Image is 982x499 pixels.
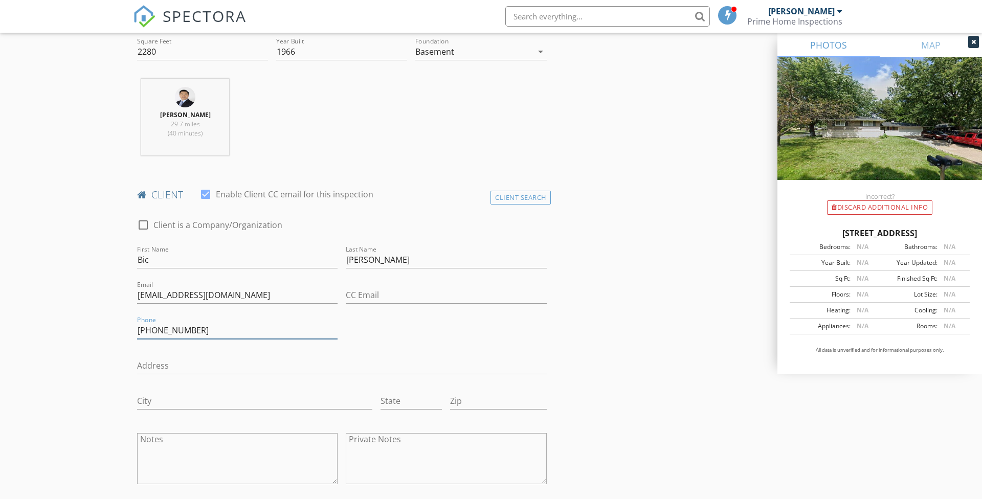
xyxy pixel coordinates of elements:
[880,258,938,267] div: Year Updated:
[857,306,868,314] span: N/A
[857,290,868,299] span: N/A
[857,242,868,251] span: N/A
[747,16,842,27] div: Prime Home Inspections
[171,120,200,128] span: 29.7 miles
[857,274,868,283] span: N/A
[944,258,955,267] span: N/A
[880,242,938,252] div: Bathrooms:
[153,220,282,230] label: Client is a Company/Organization
[777,192,982,200] div: Incorrect?
[944,290,955,299] span: N/A
[944,306,955,314] span: N/A
[534,46,547,58] i: arrow_drop_down
[490,191,551,205] div: Client Search
[175,87,195,107] img: received_255297795485096_original.jpeg
[415,47,454,56] div: Basement
[133,14,247,35] a: SPECTORA
[768,6,835,16] div: [PERSON_NAME]
[880,306,938,315] div: Cooling:
[857,258,868,267] span: N/A
[793,322,851,331] div: Appliances:
[857,322,868,330] span: N/A
[163,5,247,27] span: SPECTORA
[790,227,970,239] div: [STREET_ADDRESS]
[505,6,710,27] input: Search everything...
[216,189,373,199] label: Enable Client CC email for this inspection
[880,290,938,299] div: Lot Size:
[880,274,938,283] div: Finished Sq Ft:
[880,33,982,57] a: MAP
[944,274,955,283] span: N/A
[160,110,211,119] strong: [PERSON_NAME]
[793,242,851,252] div: Bedrooms:
[944,242,955,251] span: N/A
[793,274,851,283] div: Sq Ft:
[793,306,851,315] div: Heating:
[793,258,851,267] div: Year Built:
[777,33,880,57] a: PHOTOS
[880,322,938,331] div: Rooms:
[793,290,851,299] div: Floors:
[777,57,982,205] img: streetview
[168,129,203,138] span: (40 minutes)
[137,188,547,201] h4: client
[790,347,970,354] p: All data is unverified and for informational purposes only.
[133,5,155,28] img: The Best Home Inspection Software - Spectora
[944,322,955,330] span: N/A
[827,200,932,215] div: Discard Additional info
